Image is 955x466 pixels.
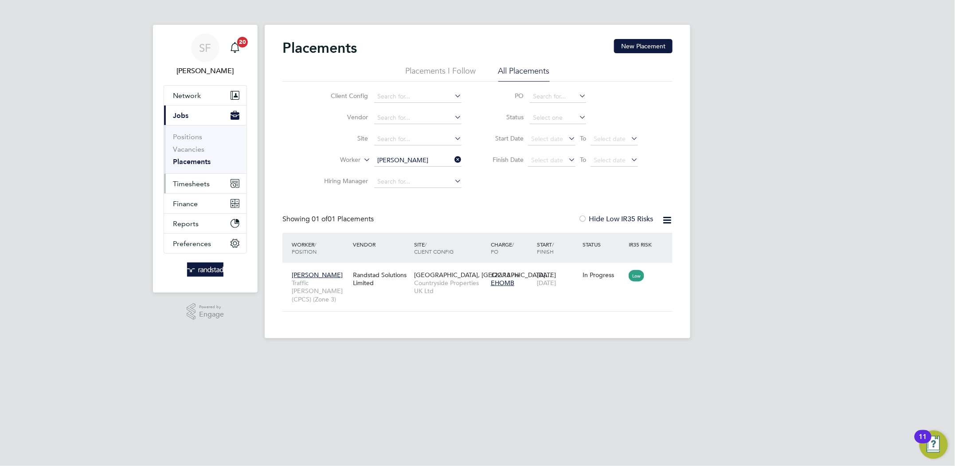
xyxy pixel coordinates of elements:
span: / PO [491,241,514,255]
span: / Client Config [414,241,454,255]
span: Finance [173,200,198,208]
label: PO [484,92,524,100]
span: Select date [531,156,563,164]
div: Status [581,236,627,252]
div: IR35 Risk [626,236,657,252]
a: Vacancies [173,145,204,153]
label: Start Date [484,134,524,142]
button: Jobs [164,106,247,125]
span: Preferences [173,239,211,248]
span: To [577,133,589,144]
span: 01 of [312,215,328,223]
img: randstad-logo-retina.png [187,262,224,277]
li: All Placements [498,66,550,82]
span: 20 [237,37,248,47]
input: Search for... [530,90,586,103]
input: Search for... [374,90,462,103]
span: SF [200,42,211,54]
li: Placements I Follow [406,66,476,82]
div: In Progress [583,271,625,279]
div: 11 [919,437,927,448]
label: Site [317,134,368,142]
label: Hide Low IR35 Risks [578,215,653,223]
button: Preferences [164,234,247,253]
h2: Placements [282,39,357,57]
span: Network [173,91,201,100]
div: Randstad Solutions Limited [351,266,412,291]
button: Finance [164,194,247,213]
span: EHOMB [491,279,514,287]
label: Worker [309,156,360,164]
a: Placements [173,157,211,166]
a: Powered byEngage [187,303,224,320]
a: 20 [226,34,244,62]
nav: Main navigation [153,25,258,293]
span: 01 Placements [312,215,374,223]
span: / Position [292,241,317,255]
span: Select date [594,156,626,164]
span: Powered by [199,303,224,311]
button: Reports [164,214,247,233]
label: Status [484,113,524,121]
div: [DATE] [535,266,581,291]
span: Timesheets [173,180,210,188]
div: Site [412,236,489,259]
button: Network [164,86,247,105]
button: Timesheets [164,174,247,193]
div: Showing [282,215,376,224]
input: Search for... [374,133,462,145]
input: Search for... [374,112,462,124]
span: Select date [531,135,563,143]
span: [PERSON_NAME] [292,271,343,279]
button: New Placement [614,39,673,53]
span: Jobs [173,111,188,120]
span: Traffic [PERSON_NAME] (CPCS) (Zone 3) [292,279,348,303]
div: Worker [290,236,351,259]
input: Select one [530,112,586,124]
span: Select date [594,135,626,143]
a: Go to home page [164,262,247,277]
input: Search for... [374,176,462,188]
label: Vendor [317,113,368,121]
button: Open Resource Center, 11 new notifications [920,431,948,459]
span: [DATE] [537,279,556,287]
span: / hr [512,272,520,278]
div: Vendor [351,236,412,252]
div: Charge [489,236,535,259]
span: Countryside Properties UK Ltd [414,279,486,295]
label: Finish Date [484,156,524,164]
input: Search for... [374,154,462,167]
span: Reports [173,219,199,228]
span: [GEOGRAPHIC_DATA], [GEOGRAPHIC_DATA]… [414,271,552,279]
span: Low [629,270,644,282]
span: To [577,154,589,165]
span: Sheree Flatman [164,66,247,76]
div: Start [535,236,581,259]
div: Jobs [164,125,247,173]
label: Hiring Manager [317,177,368,185]
label: Client Config [317,92,368,100]
span: / Finish [537,241,554,255]
span: £22.13 [491,271,510,279]
a: SF[PERSON_NAME] [164,34,247,76]
a: [PERSON_NAME]Traffic [PERSON_NAME] (CPCS) (Zone 3)Randstad Solutions Limited[GEOGRAPHIC_DATA], [G... [290,266,673,274]
a: Positions [173,133,202,141]
span: Engage [199,311,224,318]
